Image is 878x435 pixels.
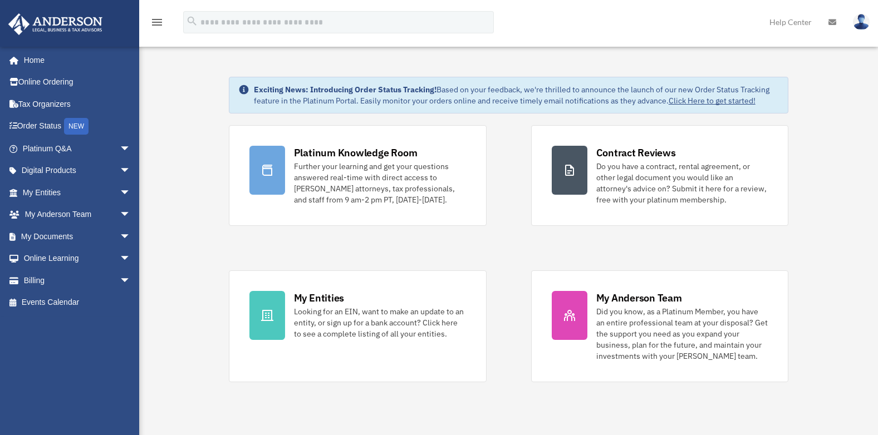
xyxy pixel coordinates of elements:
div: Based on your feedback, we're thrilled to announce the launch of our new Order Status Tracking fe... [254,84,779,106]
a: Platinum Knowledge Room Further your learning and get your questions answered real-time with dire... [229,125,487,226]
img: Anderson Advisors Platinum Portal [5,13,106,35]
div: Contract Reviews [596,146,676,160]
a: My Documentsarrow_drop_down [8,225,148,248]
a: Billingarrow_drop_down [8,269,148,291]
a: Contract Reviews Do you have a contract, rental agreement, or other legal document you would like... [531,125,789,226]
a: Tax Organizers [8,93,148,115]
a: Click Here to get started! [669,96,756,106]
a: Order StatusNEW [8,115,148,138]
a: Online Ordering [8,71,148,93]
a: Home [8,49,142,71]
div: Do you have a contract, rental agreement, or other legal document you would like an attorney's ad... [596,161,768,205]
a: Events Calendar [8,291,148,314]
i: search [186,15,198,27]
a: My Entitiesarrow_drop_down [8,181,148,204]
div: Looking for an EIN, want to make an update to an entity, or sign up for a bank account? Click her... [294,306,466,339]
a: My Entities Looking for an EIN, want to make an update to an entity, or sign up for a bank accoun... [229,270,487,382]
span: arrow_drop_down [120,137,142,160]
span: arrow_drop_down [120,204,142,226]
a: Online Learningarrow_drop_down [8,248,148,270]
a: Platinum Q&Aarrow_drop_down [8,137,148,160]
span: arrow_drop_down [120,269,142,292]
strong: Exciting News: Introducing Order Status Tracking! [254,85,436,95]
a: Digital Productsarrow_drop_down [8,160,148,182]
span: arrow_drop_down [120,181,142,204]
div: Further your learning and get your questions answered real-time with direct access to [PERSON_NAM... [294,161,466,205]
div: My Entities [294,291,344,305]
div: Platinum Knowledge Room [294,146,418,160]
a: menu [150,19,164,29]
a: My Anderson Team Did you know, as a Platinum Member, you have an entire professional team at your... [531,270,789,382]
a: My Anderson Teamarrow_drop_down [8,204,148,226]
i: menu [150,16,164,29]
span: arrow_drop_down [120,160,142,182]
span: arrow_drop_down [120,248,142,270]
span: arrow_drop_down [120,225,142,248]
img: User Pic [853,14,870,30]
div: NEW [64,118,89,135]
div: Did you know, as a Platinum Member, you have an entire professional team at your disposal? Get th... [596,306,768,362]
div: My Anderson Team [596,291,682,305]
